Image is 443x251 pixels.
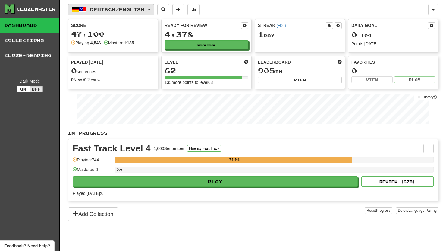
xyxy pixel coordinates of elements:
span: / 100 [351,33,372,38]
span: 0 [351,30,357,39]
button: View [351,76,393,83]
button: More stats [187,4,200,15]
div: Clozemaster [17,6,56,12]
div: Daily Goal [351,22,428,29]
div: Score [71,22,155,28]
span: Deutsch / English [90,7,144,12]
div: New / Review [71,77,155,83]
button: ResetProgress [365,207,392,214]
button: Off [30,86,43,92]
div: Points [DATE] [351,41,435,47]
span: 0 [71,66,77,75]
button: Fluency Fast Track [187,145,221,152]
span: Level [165,59,178,65]
button: Deutsch/English [68,4,154,15]
div: Mastered: 0 [73,167,112,176]
a: Full History [414,94,438,100]
div: Day [258,31,342,39]
button: Add sentence to collection [172,4,184,15]
span: Leaderboard [258,59,291,65]
button: View [258,77,342,83]
div: sentences [71,67,155,75]
span: This week in points, UTC [338,59,342,65]
div: Ready for Review [165,22,241,28]
a: (EDT) [276,24,286,28]
div: Favorites [351,59,435,65]
div: Dark Mode [5,78,55,84]
span: Score more points to level up [244,59,248,65]
div: 135 more points to level 63 [165,79,248,85]
button: DeleteLanguage Pairing [396,207,438,214]
div: 4,378 [165,31,248,38]
button: On [17,86,30,92]
div: 74.4% [117,157,352,163]
span: Played [DATE]: 0 [73,191,103,196]
span: Played [DATE] [71,59,103,65]
div: 0 [351,67,435,75]
button: Review (675) [361,176,434,187]
strong: 135 [127,40,134,45]
div: th [258,67,342,75]
div: 47,100 [71,30,155,38]
div: 1,000 Sentences [154,145,184,151]
button: Play [394,76,435,83]
span: Language Pairing [408,208,437,213]
span: 1 [258,30,264,39]
strong: 0 [84,77,87,82]
button: Add Collection [68,207,118,221]
p: In Progress [68,130,438,136]
strong: 0 [71,77,74,82]
div: Playing: 744 [73,157,112,167]
span: Open feedback widget [4,243,50,249]
button: Review [165,40,248,49]
div: Fast Track Level 4 [73,144,151,153]
div: 62 [165,67,248,75]
div: Mastered: [104,40,134,46]
span: 905 [258,66,275,75]
span: Progress [376,208,391,213]
strong: 4,546 [90,40,101,45]
button: Search sentences [157,4,169,15]
div: Streak [258,22,326,28]
div: Playing: [71,40,101,46]
button: Play [73,176,358,187]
